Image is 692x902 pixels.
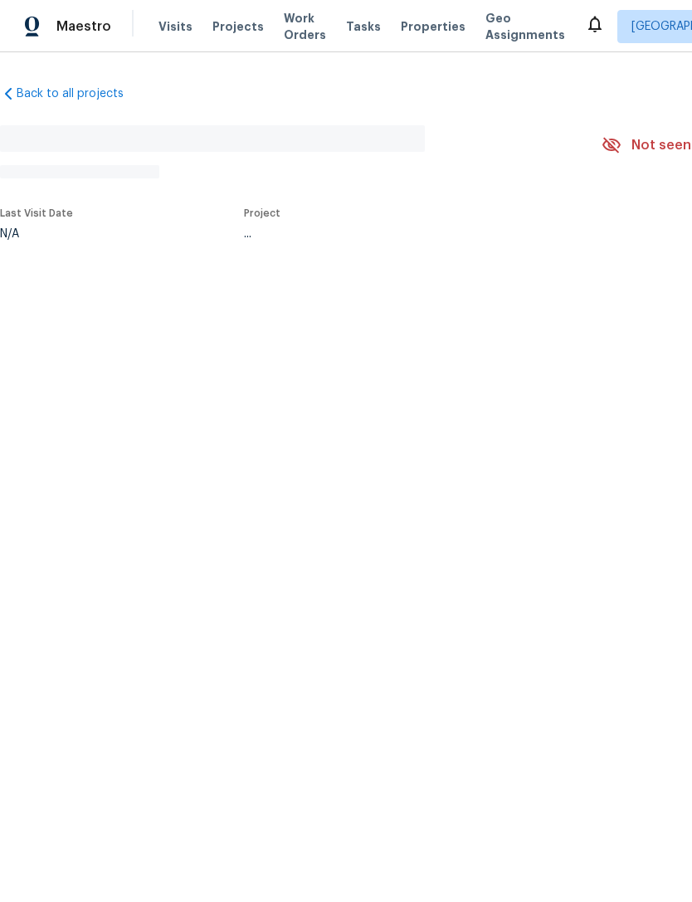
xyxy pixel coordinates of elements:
[56,18,111,35] span: Maestro
[158,18,192,35] span: Visits
[346,21,381,32] span: Tasks
[284,10,326,43] span: Work Orders
[244,228,563,240] div: ...
[244,208,280,218] span: Project
[485,10,565,43] span: Geo Assignments
[401,18,465,35] span: Properties
[212,18,264,35] span: Projects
